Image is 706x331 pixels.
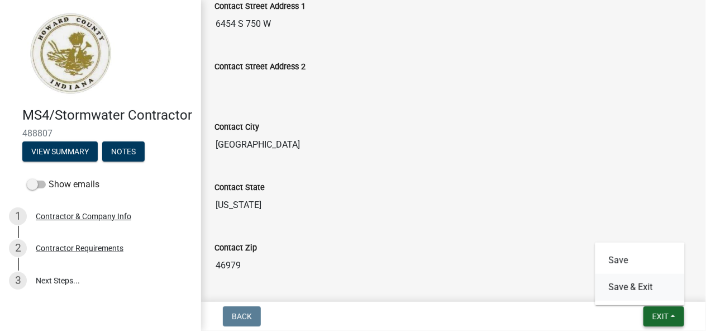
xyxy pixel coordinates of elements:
button: View Summary [22,141,98,162]
label: Contact Street Address 1 [214,3,306,11]
button: Notes [102,141,145,162]
span: 488807 [22,128,179,139]
label: Contact City [214,124,259,131]
label: Show emails [27,178,99,191]
div: Exit [595,243,685,305]
div: 1 [9,207,27,225]
label: Contact Street Address 2 [214,63,306,71]
label: Contact Zip [214,244,257,252]
button: Exit [643,306,684,327]
wm-modal-confirm: Summary [22,148,98,157]
span: Exit [652,312,669,321]
label: Contact State [214,184,265,192]
button: Back [223,306,261,327]
button: Save & Exit [595,274,685,301]
button: Save [595,247,685,274]
div: Contractor & Company Info [36,212,131,220]
div: Contractor Requirements [36,244,123,252]
h4: MS4/Stormwater Contractor [22,107,192,124]
span: Back [232,312,252,321]
wm-modal-confirm: Notes [102,148,145,157]
img: Howard County, Indiana [22,12,118,96]
div: 2 [9,239,27,257]
div: 3 [9,272,27,290]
